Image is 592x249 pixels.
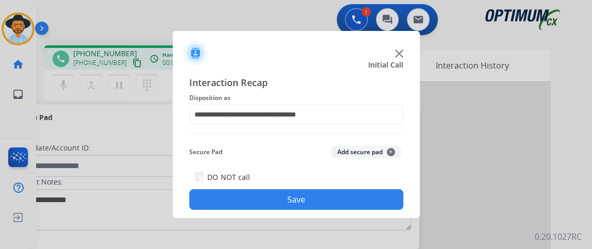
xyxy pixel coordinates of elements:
img: contactIcon [183,41,208,65]
span: Interaction Recap [189,75,403,92]
span: Disposition as [189,92,403,104]
button: Save [189,189,403,210]
img: contact-recap-line.svg [189,133,403,134]
label: DO NOT call [207,172,250,182]
p: 0.20.1027RC [535,230,582,243]
span: Initial Call [368,60,403,70]
span: Secure Pad [189,146,222,158]
span: + [387,148,395,156]
button: Add secure pad+ [331,146,401,158]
